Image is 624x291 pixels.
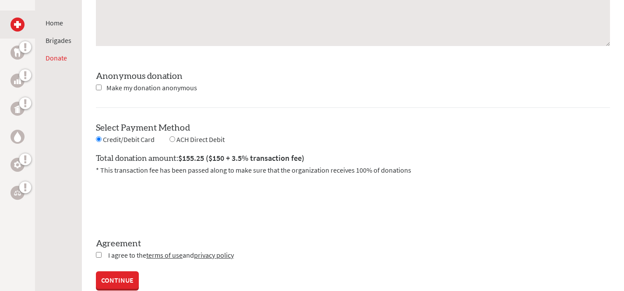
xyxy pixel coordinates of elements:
[46,53,71,63] li: Donate
[46,18,71,28] li: Home
[11,158,25,172] a: Engineering
[96,152,304,165] label: Total donation amount:
[14,190,21,195] img: Legal Empowerment
[11,130,25,144] a: Water
[14,48,21,57] img: Dental
[11,74,25,88] a: Business
[46,18,63,27] a: Home
[11,46,25,60] a: Dental
[103,135,155,144] span: Credit/Debit Card
[146,251,183,259] a: terms of use
[194,251,234,259] a: privacy policy
[11,18,25,32] a: Medical
[14,161,21,168] img: Engineering
[106,83,197,92] span: Make my donation anonymous
[96,124,190,132] label: Select Payment Method
[11,186,25,200] a: Legal Empowerment
[96,165,610,175] p: * This transaction fee has been passed along to make sure that the organization receives 100% of ...
[96,238,610,250] label: Agreement
[96,271,139,289] a: CONTINUE
[46,53,67,62] a: Donate
[14,131,21,142] img: Water
[108,251,234,259] span: I agree to the and
[46,36,71,45] a: Brigades
[96,72,183,81] label: Anonymous donation
[46,35,71,46] li: Brigades
[14,104,21,113] img: Public Health
[176,135,225,144] span: ACH Direct Debit
[14,77,21,84] img: Business
[96,186,229,220] iframe: reCAPTCHA
[178,153,304,163] span: $155.25 ($150 + 3.5% transaction fee)
[11,102,25,116] a: Public Health
[14,21,21,28] img: Medical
